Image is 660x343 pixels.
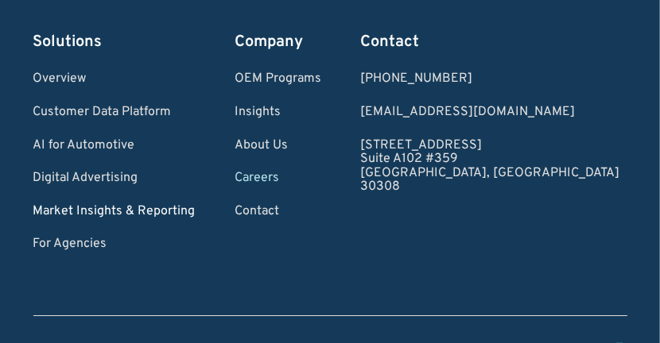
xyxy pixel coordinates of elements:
[360,72,619,87] a: Call us
[360,139,619,195] a: [STREET_ADDRESS]Suite A102 #359[GEOGRAPHIC_DATA], [GEOGRAPHIC_DATA]30308
[235,31,321,53] div: Company
[360,106,619,120] a: Email us
[33,205,196,219] a: Market Insights & Reporting
[235,106,321,120] a: Insights
[235,139,321,153] a: About Us
[235,72,321,87] a: OEM Programs
[33,171,196,186] a: Digital Advertising
[33,72,196,87] a: Overview
[235,205,321,219] a: Contact
[235,171,321,186] a: Careers
[33,139,196,153] a: AI for Automotive
[33,31,196,53] div: Solutions
[33,237,196,252] a: For Agencies
[33,106,196,120] a: Customer Data Platform
[360,31,619,53] div: Contact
